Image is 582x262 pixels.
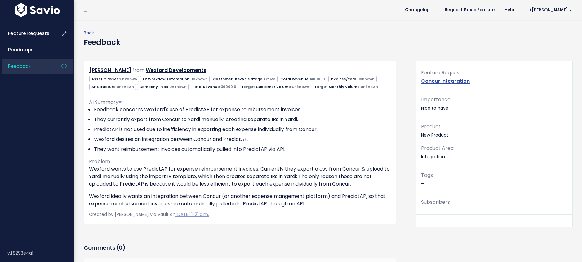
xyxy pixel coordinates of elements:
li: Wexford desires an integration between Concur and PredictAP. [94,136,391,143]
span: 36000.0 [221,84,236,89]
li: They currently export from Concur to Yardi manually, creating separate IRs in Yardi. [94,116,391,123]
span: Invoices/Year: [328,76,377,82]
h4: Feedback [84,37,120,48]
a: Concur Integration [421,77,470,85]
p: Nice to have [421,95,567,112]
span: Subscribers [421,199,450,206]
span: Feedback [8,63,31,69]
span: Total Revenue: [279,76,327,82]
h3: Comments ( ) [84,243,396,252]
span: Unknown [292,84,309,89]
li: They want reimbursement invoices automatically pulled into PredictAP via API. [94,146,391,153]
span: Importance [421,96,451,103]
a: Roadmaps [2,43,51,57]
span: 0 [119,244,122,251]
a: Help [500,5,519,15]
span: Changelog [405,8,430,12]
a: Wexford Developments [146,67,206,74]
a: Feedback [2,59,51,73]
a: Request Savio Feature [440,5,500,15]
span: Target Monthly Volume: [313,84,380,90]
span: Active [263,76,275,81]
span: AP Workflow Automation: [140,76,210,82]
p: — [421,171,567,188]
a: Back [84,30,94,36]
span: AP Structure: [89,84,136,90]
span: 48000.0 [309,76,325,81]
span: Feature Requests [8,30,49,37]
span: Product Area [421,145,454,152]
span: Tags [421,172,433,179]
span: Unknown [120,76,137,81]
span: Problem [89,158,110,165]
span: Hi [PERSON_NAME] [526,8,572,12]
a: Hi [PERSON_NAME] [519,5,577,15]
a: [DATE] 11:21 a.m. [175,211,209,217]
span: AI Summary [89,98,122,106]
span: Total Revenue: [190,84,238,90]
span: Unknown [169,84,187,89]
li: Feedback concerns Wexford's use of PredictAP for expense reimbursement invoices. [94,106,391,113]
span: Customer Lifecycle Stage: [211,76,277,82]
span: Created by [PERSON_NAME] via Vault on [89,211,209,217]
a: Feature Requests [2,26,51,41]
span: Unknown [357,76,375,81]
p: Integration [421,144,567,161]
span: Unknown [190,76,208,81]
span: Company Type: [137,84,189,90]
li: PredictAP is not used due to inefficiency in exporting each expense individually from Concur. [94,126,391,133]
span: Roadmaps [8,46,33,53]
p: Wexford ideally wants an integration between Concur (or another expense mangement platform) and P... [89,193,391,207]
span: Feature Request [421,69,461,76]
a: [PERSON_NAME] [89,67,131,74]
span: Product [421,123,441,130]
div: v.f8293e4a1 [7,245,74,261]
span: Unknown [361,84,378,89]
p: New Product [421,122,567,139]
p: Wexford wants to use PredictAP for expense reimbursement invoices: Currently they export a csv fr... [89,165,391,188]
img: logo-white.9d6f32f41409.svg [13,3,61,17]
span: from [132,67,144,74]
span: Unknown [117,84,134,89]
span: Asset Classes: [89,76,139,82]
span: Target Customer Volume: [240,84,311,90]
